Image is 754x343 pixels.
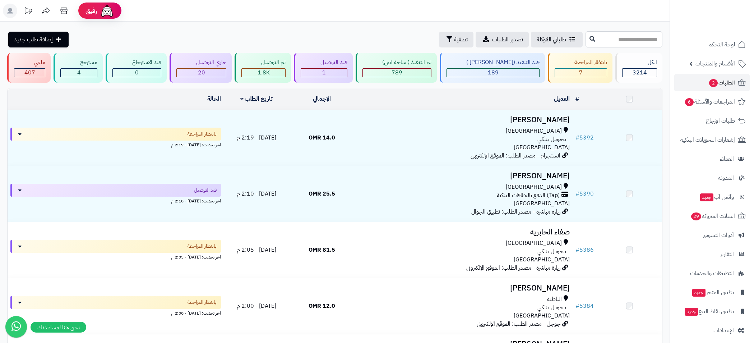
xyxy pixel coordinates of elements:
[506,239,562,247] span: [GEOGRAPHIC_DATA]
[357,172,570,180] h3: [PERSON_NAME]
[438,53,546,83] a: قيد التنفيذ ([PERSON_NAME] ) 189
[301,69,347,77] div: 1
[363,69,431,77] div: 789
[10,253,221,260] div: اخر تحديث: [DATE] - 2:05 م
[447,58,540,67] div: قيد التنفيذ ([PERSON_NAME] )
[547,295,562,303] span: الباطنة
[699,192,734,202] span: وآتس آب
[718,173,734,183] span: المدونة
[537,135,566,143] span: تـحـويـل بـنـكـي
[476,32,529,47] a: تصدير الطلبات
[488,68,499,77] span: 189
[537,247,566,256] span: تـحـويـل بـنـكـي
[674,74,750,91] a: الطلبات2
[104,53,168,83] a: قيد الاسترجاع 0
[531,32,583,47] a: طلباتي المُوكلة
[392,68,402,77] span: 789
[198,68,205,77] span: 20
[633,68,647,77] span: 3214
[514,311,570,320] span: [GEOGRAPHIC_DATA]
[188,131,217,138] span: بانتظار المراجعة
[237,246,276,254] span: [DATE] - 2:05 م
[514,199,570,208] span: [GEOGRAPHIC_DATA]
[313,95,331,103] a: الإجمالي
[575,133,579,142] span: #
[194,187,217,194] span: قيد التوصيل
[357,284,570,292] h3: [PERSON_NAME]
[575,302,579,310] span: #
[575,189,594,198] a: #5390
[555,58,607,67] div: بانتظار المراجعة
[322,68,326,77] span: 1
[77,68,81,77] span: 4
[546,53,614,83] a: بانتظار المراجعة 7
[575,95,579,103] a: #
[176,58,226,67] div: جاري التوصيل
[112,58,161,67] div: قيد الاسترجاع
[575,246,594,254] a: #5386
[14,35,53,44] span: إضافة طلب جديد
[674,150,750,168] a: العملاء
[674,284,750,301] a: تطبيق المتجرجديد
[690,268,734,278] span: التطبيقات والخدمات
[14,69,45,77] div: 407
[695,59,735,69] span: الأقسام والمنتجات
[614,53,664,83] a: الكل3214
[497,191,560,200] span: (Tap) الدفع بالبطاقات البنكية
[10,141,221,148] div: اخر تحديث: [DATE] - 2:19 م
[691,212,701,220] span: 29
[575,189,579,198] span: #
[674,322,750,339] a: الإعدادات
[292,53,354,83] a: قيد التوصيل 1
[575,133,594,142] a: #5392
[622,58,657,67] div: الكل
[61,69,97,77] div: 4
[700,193,713,201] span: جديد
[674,188,750,206] a: وآتس آبجديد
[720,249,734,259] span: التقارير
[674,227,750,244] a: أدوات التسويق
[233,53,292,83] a: تم التوصيل 1.8K
[477,320,560,328] span: جوجل - مصدر الطلب: الموقع الإلكتروني
[720,154,734,164] span: العملاء
[554,95,570,103] a: العميل
[674,246,750,263] a: التقارير
[713,325,734,335] span: الإعدادات
[579,68,583,77] span: 7
[237,133,276,142] span: [DATE] - 2:19 م
[692,289,706,297] span: جديد
[177,69,226,77] div: 20
[674,169,750,187] a: المدونة
[309,133,335,142] span: 14.0 OMR
[357,228,570,236] h3: صفاء الحابريه
[690,211,735,221] span: السلات المتروكة
[492,35,523,44] span: تصدير الطلبات
[168,53,233,83] a: جاري التوصيل 20
[709,79,718,87] span: 2
[506,183,562,191] span: [GEOGRAPHIC_DATA]
[309,189,335,198] span: 25.5 OMR
[514,255,570,264] span: [GEOGRAPHIC_DATA]
[309,302,335,310] span: 12.0 OMR
[674,303,750,320] a: تطبيق نقاط البيعجديد
[466,264,560,272] span: زيارة مباشرة - مصدر الطلب: الموقع الإلكتروني
[188,299,217,306] span: بانتظار المراجعة
[685,98,694,106] span: 6
[301,58,347,67] div: قيد التوصيل
[60,58,97,67] div: مسترجع
[207,95,221,103] a: الحالة
[575,246,579,254] span: #
[680,135,735,145] span: إشعارات التحويلات البنكية
[19,4,37,20] a: تحديثات المنصة
[685,308,698,316] span: جديد
[674,36,750,53] a: لوحة التحكم
[240,95,273,103] a: تاريخ الطلب
[555,69,607,77] div: 7
[10,309,221,316] div: اخر تحديث: [DATE] - 2:00 م
[506,127,562,135] span: [GEOGRAPHIC_DATA]
[24,68,35,77] span: 407
[309,246,335,254] span: 81.5 OMR
[6,53,52,83] a: ملغي 407
[258,68,270,77] span: 1.8K
[674,131,750,148] a: إشعارات التحويلات البنكية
